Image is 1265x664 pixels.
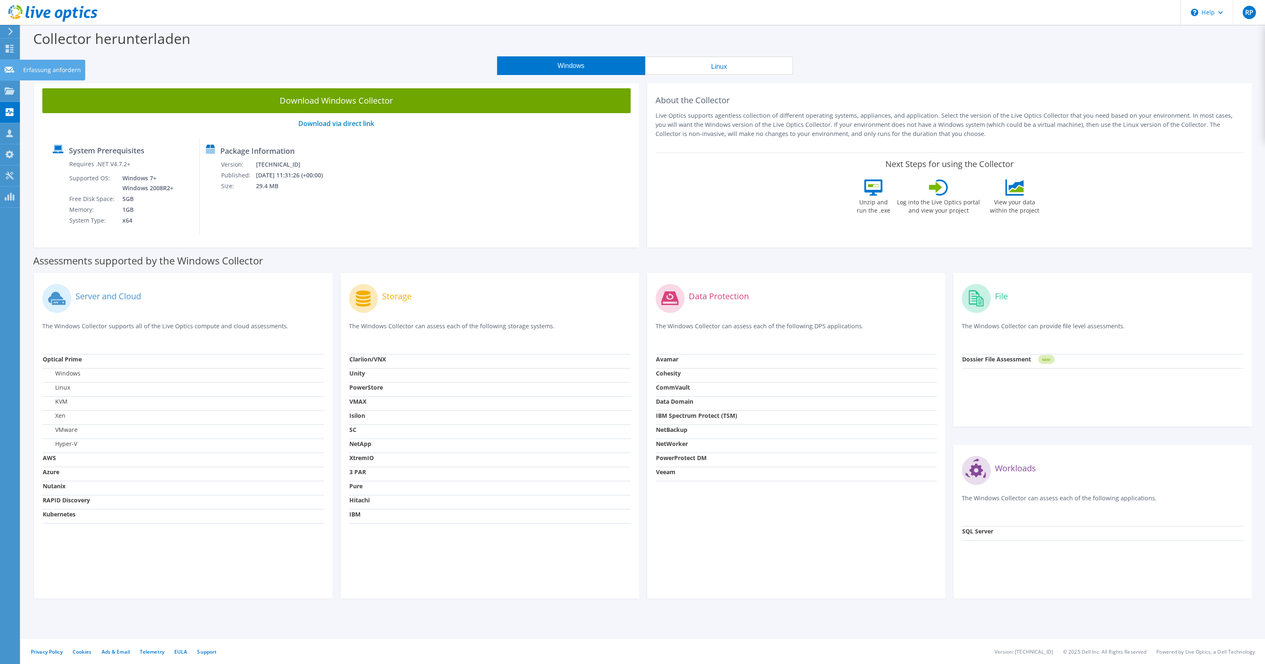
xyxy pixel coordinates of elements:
strong: SC [349,426,356,434]
label: Xen [43,412,66,420]
strong: AWS [43,454,56,462]
label: System Prerequisites [69,146,144,155]
p: The Windows Collector can assess each of the following storage systems. [349,322,631,339]
a: Support [197,648,217,655]
strong: XtremIO [349,454,374,462]
td: x64 [116,215,175,226]
li: Version: [TECHNICAL_ID] [994,648,1053,655]
strong: 3 PAR [349,468,366,476]
label: KVM [43,397,68,406]
td: 5GB [116,194,175,204]
td: [TECHNICAL_ID] [256,159,334,170]
svg: \n [1191,9,1198,16]
strong: NetApp [349,440,371,448]
li: © 2025 Dell Inc. All Rights Reserved [1063,648,1146,655]
td: Size: [221,181,256,191]
td: Free Disk Space: [69,194,116,204]
label: Data Protection [689,292,749,300]
strong: Dossier File Assessment [962,355,1031,363]
strong: SQL Server [962,527,993,535]
td: 29.4 MB [256,181,334,191]
td: Published: [221,170,256,181]
label: Linux [43,383,70,392]
p: The Windows Collector can assess each of the following applications. [962,494,1243,511]
li: Powered by Live Optics, a Dell Technology [1156,648,1255,655]
td: 1GB [116,204,175,215]
a: Download Windows Collector [42,88,631,113]
strong: PowerProtect DM [656,454,707,462]
strong: Optical Prime [43,355,82,363]
strong: Veeam [656,468,675,476]
label: Assessments supported by the Windows Collector [33,257,263,265]
label: Hyper-V [43,440,77,448]
div: Erfassung anfordern [19,60,85,80]
label: Storage [382,292,412,300]
strong: IBM Spectrum Protect (TSM) [656,412,737,419]
strong: Pure [349,482,363,490]
strong: Clariion/VNX [349,355,386,363]
td: Supported OS: [69,173,116,194]
label: Windows [43,369,80,378]
td: [DATE] 11:31:26 (+00:00) [256,170,334,181]
a: Cookies [73,648,92,655]
td: Memory: [69,204,116,215]
a: Telemetry [140,648,164,655]
p: Live Optics supports agentless collection of different operating systems, appliances, and applica... [656,111,1244,138]
p: The Windows Collector supports all of the Live Optics compute and cloud assessments. [42,322,324,339]
h2: About the Collector [656,95,1244,105]
td: Version: [221,159,256,170]
strong: IBM [349,510,361,518]
strong: Unity [349,369,365,377]
button: Windows [497,56,645,75]
strong: Azure [43,468,59,476]
a: Privacy Policy [31,648,63,655]
p: The Windows Collector can assess each of the following DPS applications. [656,322,937,339]
label: File [995,292,1008,300]
strong: Hitachi [349,496,370,504]
label: Requires .NET V4.7.2+ [69,160,130,168]
strong: VMAX [349,397,366,405]
label: Server and Cloud [76,292,141,300]
strong: Avamar [656,355,678,363]
a: Download via direct link [298,119,374,128]
label: Log into the Live Optics portal and view your project [897,196,980,215]
td: Windows 7+ Windows 2008R2+ [116,173,175,194]
label: VMware [43,426,78,434]
span: RP [1243,6,1256,19]
strong: Isilon [349,412,365,419]
label: Package Information [220,147,295,155]
label: Collector herunterladen [33,29,190,48]
label: View your data within the project [985,196,1044,215]
p: The Windows Collector can provide file level assessments. [962,322,1243,339]
td: System Type: [69,215,116,226]
strong: Nutanix [43,482,66,490]
strong: Data Domain [656,397,693,405]
strong: Kubernetes [43,510,76,518]
a: EULA [174,648,187,655]
a: Ads & Email [102,648,130,655]
strong: Cohesity [656,369,681,377]
strong: RAPID Discovery [43,496,90,504]
strong: NetBackup [656,426,687,434]
strong: CommVault [656,383,690,391]
label: Next Steps for using the Collector [885,159,1014,169]
strong: PowerStore [349,383,383,391]
button: Linux [645,56,793,75]
label: Workloads [995,464,1036,473]
tspan: NEW! [1042,357,1051,362]
strong: NetWorker [656,440,688,448]
label: Unzip and run the .exe [854,196,892,215]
